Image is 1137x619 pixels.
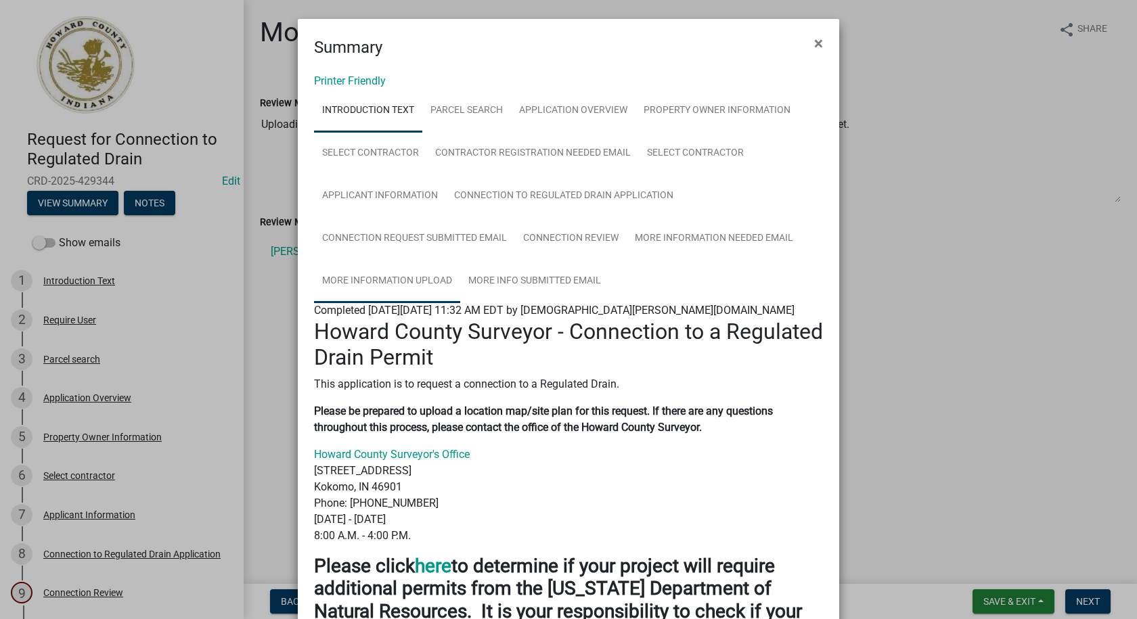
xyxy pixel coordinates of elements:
a: Connection Request Submitted Email [314,217,515,260]
a: Select contractor [639,132,752,175]
a: Property Owner Information [636,89,799,133]
h2: Howard County Surveyor - Connection to a Regulated Drain Permit [314,319,823,371]
p: [STREET_ADDRESS] Kokomo, IN 46901 Phone: [PHONE_NUMBER] [DATE] - [DATE] 8:00 A.M. - 4:00 P.M. [314,446,823,544]
a: Connection Review [515,217,627,260]
a: Printer Friendly [314,74,386,87]
span: Completed [DATE][DATE] 11:32 AM EDT by [DEMOGRAPHIC_DATA][PERSON_NAME][DOMAIN_NAME] [314,304,795,317]
a: Parcel search [422,89,511,133]
button: Close [803,24,834,62]
a: Connection to Regulated Drain Application [446,175,682,218]
strong: Please click [314,555,415,577]
span: × [814,34,823,53]
a: Application Overview [511,89,636,133]
a: Introduction Text [314,89,422,133]
a: Howard County Surveyor's Office [314,448,470,461]
h4: Summary [314,35,382,60]
a: Select contractor [314,132,427,175]
a: More Info Submitted Email [460,260,609,303]
a: More Information Upload [314,260,460,303]
p: This application is to request a connection to a Regulated Drain. [314,376,823,392]
strong: Please be prepared to upload a location map/site plan for this request. If there are any question... [314,405,773,434]
a: here [415,555,451,577]
a: Contractor Registration Needed Email [427,132,639,175]
a: More Information Needed Email [627,217,801,260]
a: Applicant Information [314,175,446,218]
